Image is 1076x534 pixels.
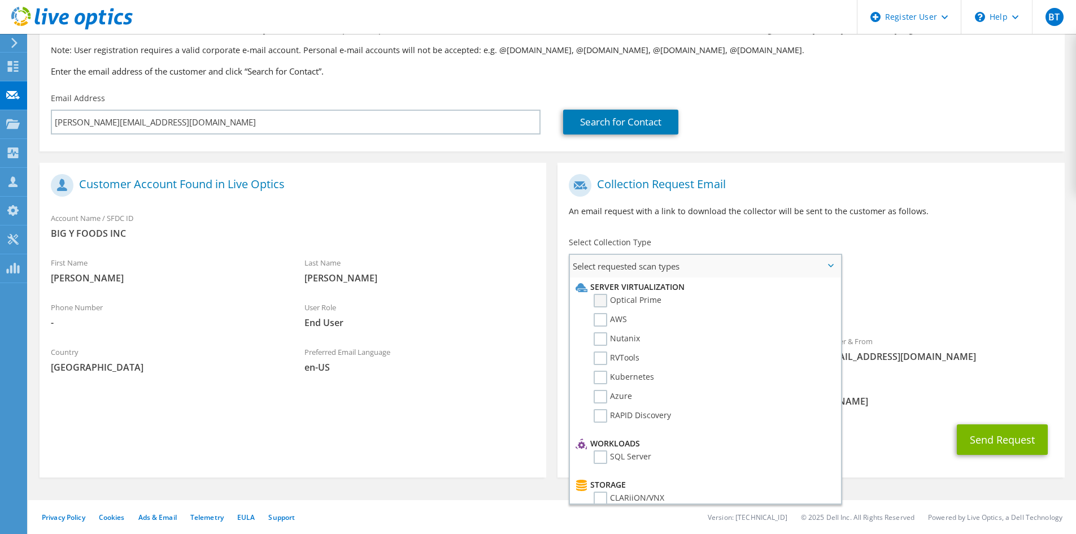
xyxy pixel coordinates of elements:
[99,513,125,522] a: Cookies
[51,93,105,104] label: Email Address
[594,450,651,464] label: SQL Server
[1045,8,1064,26] span: BT
[51,316,282,329] span: -
[569,174,1047,197] h1: Collection Request Email
[594,294,661,307] label: Optical Prime
[190,513,224,522] a: Telemetry
[293,340,547,379] div: Preferred Email Language
[268,513,295,522] a: Support
[594,332,640,346] label: Nutanix
[304,316,535,329] span: End User
[594,390,632,403] label: Azure
[51,272,282,284] span: [PERSON_NAME]
[570,255,840,277] span: Select requested scan types
[42,513,85,522] a: Privacy Policy
[304,361,535,374] span: en-US
[40,340,293,379] div: Country
[594,409,671,423] label: RAPID Discovery
[293,251,547,290] div: Last Name
[237,513,255,522] a: EULA
[573,437,835,450] li: Workloads
[304,272,535,284] span: [PERSON_NAME]
[594,313,627,327] label: AWS
[573,280,835,294] li: Server Virtualization
[51,361,282,374] span: [GEOGRAPHIC_DATA]
[40,206,546,245] div: Account Name / SFDC ID
[138,513,177,522] a: Ads & Email
[51,44,1053,57] p: Note: User registration requires a valid corporate e-mail account. Personal e-mail accounts will ...
[51,227,535,240] span: BIG Y FOODS INC
[51,174,529,197] h1: Customer Account Found in Live Optics
[293,296,547,335] div: User Role
[822,350,1053,363] span: [EMAIL_ADDRESS][DOMAIN_NAME]
[557,282,1064,324] div: Requested Collections
[811,329,1065,368] div: Sender & From
[957,424,1048,455] button: Send Request
[594,492,664,505] label: CLARiiON/VNX
[594,371,654,384] label: Kubernetes
[594,351,639,365] label: RVTools
[569,205,1053,218] p: An email request with a link to download the collector will be sent to the customer as follows.
[801,513,914,522] li: © 2025 Dell Inc. All Rights Reserved
[573,478,835,492] li: Storage
[51,65,1053,77] h3: Enter the email address of the customer and click “Search for Contact”.
[975,12,985,22] svg: \n
[557,374,1064,413] div: CC & Reply To
[563,110,678,134] a: Search for Contact
[40,251,293,290] div: First Name
[708,513,787,522] li: Version: [TECHNICAL_ID]
[569,237,651,248] label: Select Collection Type
[557,329,811,368] div: To
[40,296,293,335] div: Phone Number
[928,513,1062,522] li: Powered by Live Optics, a Dell Technology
